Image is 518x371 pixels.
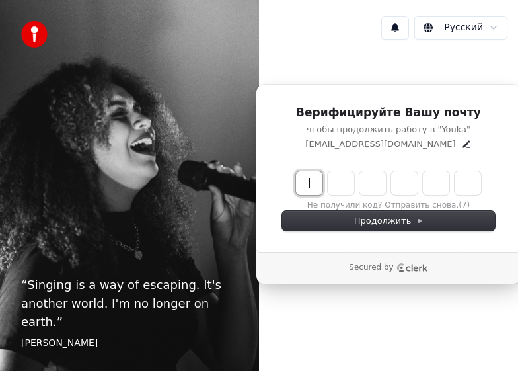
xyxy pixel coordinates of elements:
[21,337,238,350] footer: [PERSON_NAME]
[296,171,507,195] input: Enter verification code
[305,138,455,150] p: [EMAIL_ADDRESS][DOMAIN_NAME]
[396,263,428,272] a: Clerk logo
[282,124,495,136] p: чтобы продолжить работу в "Youka"
[282,105,495,121] h1: Верифицируйте Вашу почту
[461,139,472,149] button: Edit
[21,276,238,331] p: “ Singing is a way of escaping. It's another world. I'm no longer on earth. ”
[282,211,495,231] button: Продолжить
[21,21,48,48] img: youka
[354,215,424,227] span: Продолжить
[349,263,393,273] p: Secured by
